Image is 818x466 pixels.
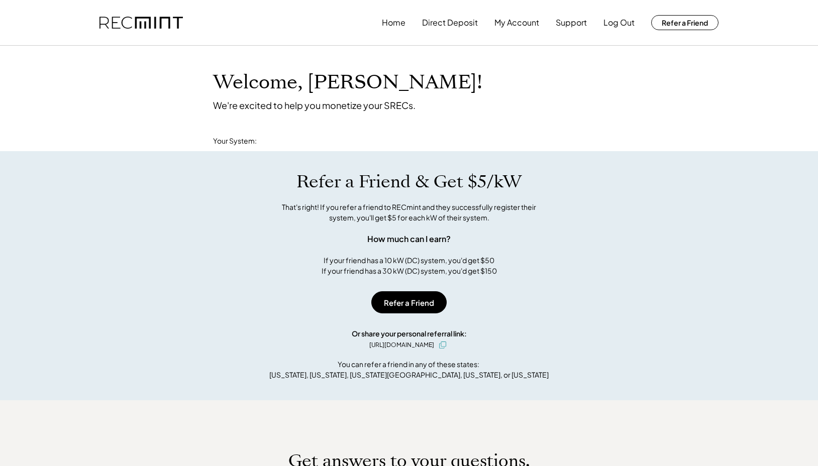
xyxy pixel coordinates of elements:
div: We're excited to help you monetize your SRECs. [213,99,416,111]
button: Log Out [603,13,635,33]
div: Or share your personal referral link: [352,328,467,339]
button: My Account [494,13,539,33]
button: Refer a Friend [371,291,447,313]
div: [URL][DOMAIN_NAME] [369,340,434,350]
h1: Refer a Friend & Get $5/kW [296,171,522,192]
div: How much can I earn? [367,233,451,245]
h1: Welcome, [PERSON_NAME]! [213,71,482,94]
div: That's right! If you refer a friend to RECmint and they successfully register their system, you'l... [271,202,547,223]
div: You can refer a friend in any of these states: [US_STATE], [US_STATE], [US_STATE][GEOGRAPHIC_DATA... [269,359,549,380]
button: Refer a Friend [651,15,719,30]
div: If your friend has a 10 kW (DC) system, you'd get $50 If your friend has a 30 kW (DC) system, you... [322,255,497,276]
img: recmint-logotype%403x.png [99,17,183,29]
button: Direct Deposit [422,13,478,33]
button: Home [382,13,405,33]
button: Support [556,13,587,33]
button: click to copy [437,339,449,351]
div: Your System: [213,136,257,146]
